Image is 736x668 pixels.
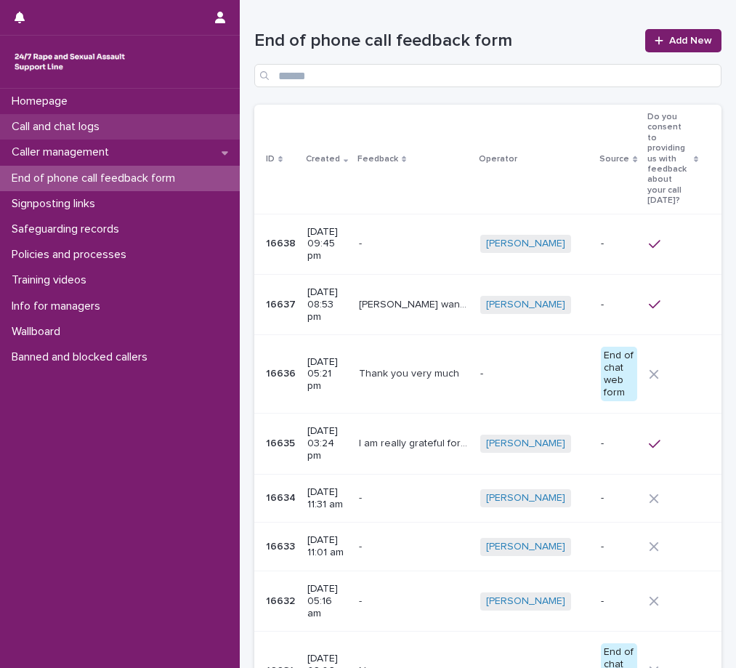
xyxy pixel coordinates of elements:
[266,235,299,250] p: 16638
[307,286,347,323] p: [DATE] 08:53 pm
[601,595,637,608] p: -
[601,238,637,250] p: -
[486,299,565,311] a: [PERSON_NAME]
[601,299,637,311] p: -
[479,151,517,167] p: Operator
[6,197,107,211] p: Signposting links
[6,325,72,339] p: Wallboard
[266,435,298,450] p: 16635
[254,214,721,274] tr: 1663816638 [DATE] 09:45 pm-- [PERSON_NAME] -
[359,435,472,450] p: I am really grateful for finding this service as I am struggling to cope and there is nowhere I c...
[6,145,121,159] p: Caller management
[359,296,472,311] p: Debbie wanted to give feedback as she feels that the answer phone message when in the que is deep...
[306,151,340,167] p: Created
[645,29,721,52] a: Add New
[254,523,721,571] tr: 1663316633 [DATE] 11:01 am-- [PERSON_NAME] -
[6,222,131,236] p: Safeguarding records
[307,425,347,462] p: [DATE] 03:24 pm
[6,120,111,134] p: Call and chat logs
[359,538,365,553] p: -
[266,151,275,167] p: ID
[601,347,637,401] div: End of chat web form
[486,595,565,608] a: [PERSON_NAME]
[359,365,462,380] p: Thank you very much
[669,36,712,46] span: Add New
[254,274,721,334] tr: 1663716637 [DATE] 08:53 pm[PERSON_NAME] wanted to give feedback as she feels that the answer phon...
[307,356,347,393] p: [DATE] 05:21 pm
[359,592,365,608] p: -
[486,541,565,553] a: [PERSON_NAME]
[6,299,112,313] p: Info for managers
[486,492,565,504] a: [PERSON_NAME]
[254,414,721,474] tr: 1663516635 [DATE] 03:24 pmI am really grateful for finding this service as I am struggling to cop...
[486,238,565,250] a: [PERSON_NAME]
[254,571,721,632] tr: 1663216632 [DATE] 05:16 am-- [PERSON_NAME] -
[6,94,79,108] p: Homepage
[601,541,637,553] p: -
[359,489,365,504] p: -
[6,350,159,364] p: Banned and blocked callers
[357,151,398,167] p: Feedback
[307,583,347,619] p: [DATE] 05:16 am
[647,109,690,209] p: Do you consent to providing us with feedback about your call [DATE]?
[266,365,299,380] p: 16636
[266,489,299,504] p: 16634
[6,273,98,287] p: Training videos
[254,64,721,87] input: Search
[359,235,365,250] p: -
[307,226,347,262] p: [DATE] 09:45 pm
[12,47,128,76] img: rhQMoQhaT3yELyF149Cw
[266,296,299,311] p: 16637
[254,474,721,523] tr: 1663416634 [DATE] 11:31 am-- [PERSON_NAME] -
[6,248,138,262] p: Policies and processes
[599,151,629,167] p: Source
[307,486,347,511] p: [DATE] 11:31 am
[254,31,636,52] h1: End of phone call feedback form
[601,492,637,504] p: -
[601,438,637,450] p: -
[266,538,298,553] p: 16633
[480,368,589,380] p: -
[266,592,298,608] p: 16632
[6,172,187,185] p: End of phone call feedback form
[486,438,565,450] a: [PERSON_NAME]
[254,335,721,414] tr: 1663616636 [DATE] 05:21 pmThank you very muchThank you very much -End of chat web form
[307,534,347,559] p: [DATE] 11:01 am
